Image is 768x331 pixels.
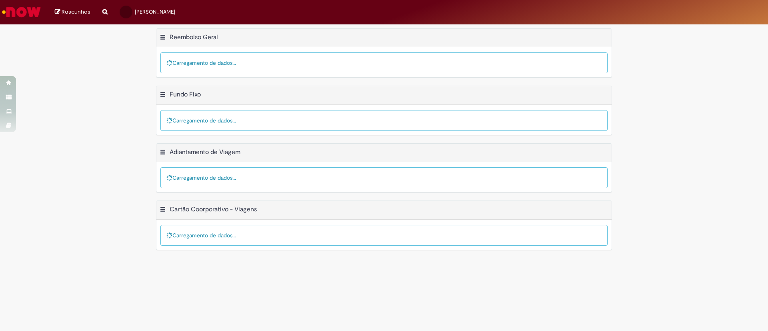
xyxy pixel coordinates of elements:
span: Rascunhos [62,8,90,16]
button: Reembolso Geral Menu de contexto [160,33,166,44]
a: Rascunhos [55,8,90,16]
div: Carregamento de dados... [160,225,608,246]
button: Cartão Coorporativo - Viagens Menu de contexto [160,205,166,216]
div: Carregamento de dados... [160,167,608,188]
h2: Cartão Coorporativo - Viagens [170,206,257,214]
span: [PERSON_NAME] [135,8,175,15]
h2: Adiantamento de Viagem [170,148,240,156]
h2: Fundo Fixo [170,90,201,98]
div: Carregamento de dados... [160,110,608,131]
h2: Reembolso Geral [170,33,218,41]
button: Adiantamento de Viagem Menu de contexto [160,148,166,158]
img: ServiceNow [1,4,42,20]
button: Fundo Fixo Menu de contexto [160,90,166,101]
div: Carregamento de dados... [160,52,608,73]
